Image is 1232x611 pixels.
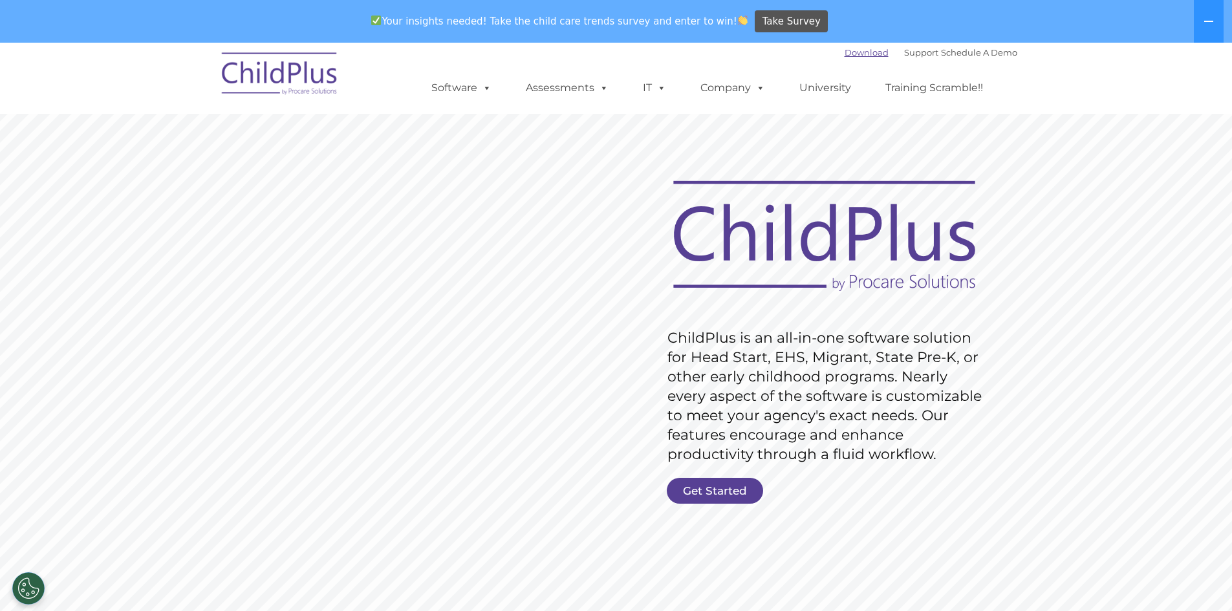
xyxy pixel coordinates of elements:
[667,478,763,504] a: Get Started
[845,47,1017,58] font: |
[941,47,1017,58] a: Schedule A Demo
[418,75,504,101] a: Software
[755,10,828,33] a: Take Survey
[366,8,753,34] span: Your insights needed! Take the child care trends survey and enter to win!
[630,75,679,101] a: IT
[513,75,621,101] a: Assessments
[904,47,938,58] a: Support
[215,43,345,108] img: ChildPlus by Procare Solutions
[872,75,996,101] a: Training Scramble!!
[738,16,748,25] img: 👏
[12,572,45,605] button: Cookies Settings
[371,16,381,25] img: ✅
[667,328,988,464] rs-layer: ChildPlus is an all-in-one software solution for Head Start, EHS, Migrant, State Pre-K, or other ...
[687,75,778,101] a: Company
[786,75,864,101] a: University
[845,47,889,58] a: Download
[762,10,821,33] span: Take Survey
